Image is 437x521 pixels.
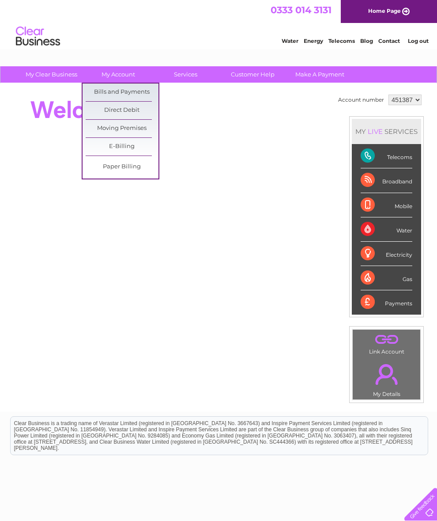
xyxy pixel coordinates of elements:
a: . [355,359,418,390]
div: Electricity [361,242,412,266]
img: logo.png [15,23,60,50]
a: Make A Payment [283,66,356,83]
a: 0333 014 3131 [271,4,332,15]
a: . [355,332,418,347]
a: Bills and Payments [86,84,158,101]
div: Clear Business is a trading name of Verastar Limited (registered in [GEOGRAPHIC_DATA] No. 3667643... [11,5,428,43]
div: Payments [361,290,412,314]
a: Direct Debit [86,102,158,119]
div: Water [361,217,412,242]
a: Moving Premises [86,120,158,137]
div: Telecoms [361,144,412,168]
a: My Account [82,66,155,83]
div: Gas [361,266,412,290]
a: Contact [378,38,400,44]
div: MY SERVICES [352,119,421,144]
a: Telecoms [328,38,355,44]
td: Account number [336,92,386,107]
a: Paper Billing [86,158,158,176]
a: Water [282,38,298,44]
a: Customer Help [216,66,289,83]
a: My Clear Business [15,66,88,83]
a: E-Billing [86,138,158,156]
div: LIVE [366,127,384,136]
a: Energy [304,38,323,44]
a: Blog [360,38,373,44]
td: Link Account [352,329,421,357]
div: Broadband [361,168,412,193]
td: My Details [352,357,421,400]
a: Log out [408,38,429,44]
div: Mobile [361,193,412,217]
a: Services [149,66,222,83]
